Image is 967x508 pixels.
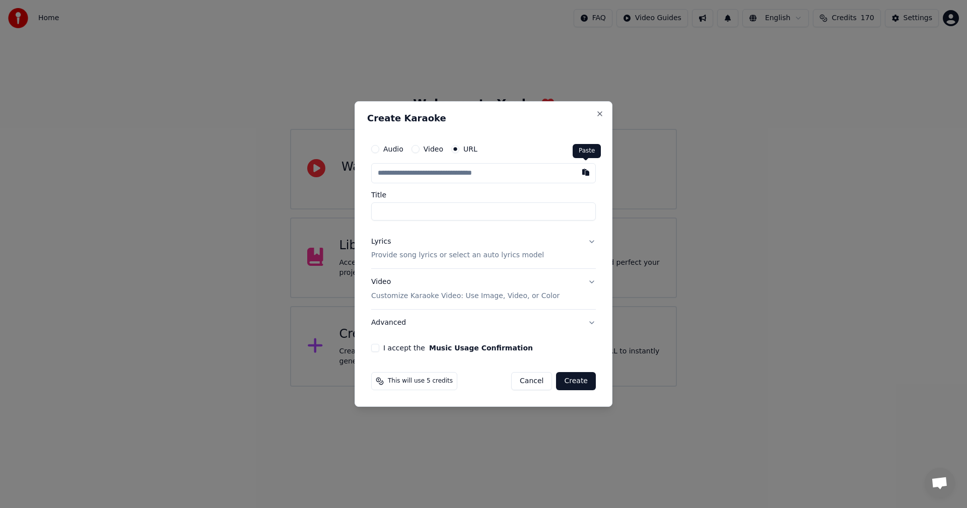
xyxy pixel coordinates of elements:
div: Lyrics [371,237,391,247]
p: Provide song lyrics or select an auto lyrics model [371,251,544,261]
button: Cancel [511,372,552,390]
label: Title [371,191,596,198]
label: URL [463,146,477,153]
button: VideoCustomize Karaoke Video: Use Image, Video, or Color [371,269,596,310]
label: I accept the [383,344,533,351]
p: Customize Karaoke Video: Use Image, Video, or Color [371,291,560,301]
button: Create [556,372,596,390]
label: Audio [383,146,403,153]
button: I accept the [429,344,533,351]
div: Paste [573,144,601,158]
div: Video [371,277,560,302]
span: This will use 5 credits [388,377,453,385]
button: LyricsProvide song lyrics or select an auto lyrics model [371,229,596,269]
button: Advanced [371,310,596,336]
h2: Create Karaoke [367,114,600,123]
label: Video [424,146,443,153]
